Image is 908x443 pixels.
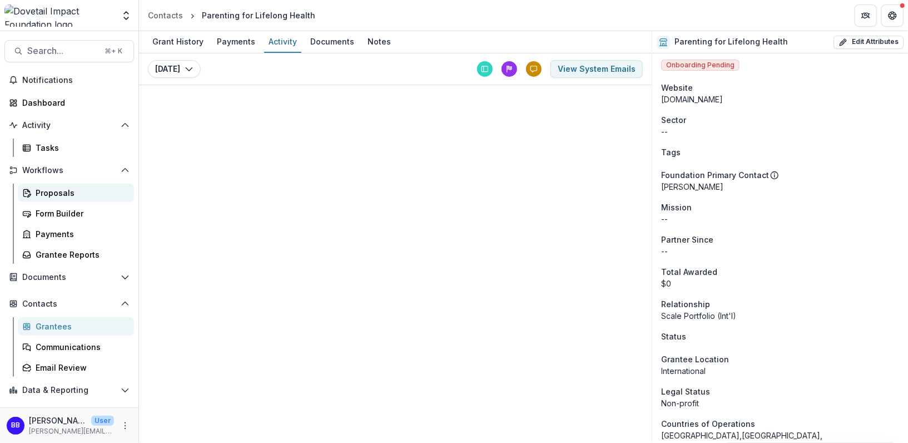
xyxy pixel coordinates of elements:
span: Grantee Location [661,353,729,365]
span: Workflows [22,166,116,175]
div: $0 [661,278,899,289]
p: -- [661,213,899,225]
button: Partners [855,4,877,27]
a: Communications [18,338,134,356]
div: Form Builder [36,208,125,219]
div: Tasks [36,142,125,154]
button: Open entity switcher [118,4,134,27]
span: Search... [27,46,98,56]
a: Form Builder [18,204,134,223]
div: Dashboard [22,97,125,109]
button: Open Data & Reporting [4,381,134,399]
span: Data & Reporting [22,386,116,395]
button: Get Help [881,4,904,27]
p: International [661,365,899,377]
button: Open Contacts [4,295,134,313]
div: Non-profit [661,397,899,409]
span: Total Awarded [661,266,717,278]
span: Onboarding Pending [661,60,740,71]
a: Tasks [18,139,134,157]
p: -- [661,245,899,257]
span: Mission [661,201,692,213]
span: Relationship [661,298,710,310]
button: Edit Attributes [833,36,904,49]
a: Payments [18,225,134,243]
button: View System Emails [550,60,643,78]
span: Contacts [22,299,116,309]
a: [DOMAIN_NAME] [661,95,723,104]
button: More [118,419,132,432]
div: Notes [363,33,395,50]
a: Proposals [18,184,134,202]
p: Foundation Primary Contact [661,169,769,181]
div: Parenting for Lifelong Health [202,9,315,21]
div: Proposals [36,187,125,199]
div: Email Review [36,362,125,373]
p: User [91,416,114,426]
a: Email Review [18,358,134,377]
div: Communications [36,341,125,353]
div: Documents [306,33,359,50]
a: Contacts [143,7,187,23]
nav: breadcrumb [143,7,320,23]
button: Open Documents [4,268,134,286]
a: Payments [212,31,260,53]
div: Bryan Bahizi [11,422,20,429]
div: Grantees [36,321,125,332]
div: Payments [36,228,125,240]
div: Activity [264,33,301,50]
p: [PERSON_NAME] [29,415,87,426]
a: Grant History [148,31,208,53]
span: Status [661,331,686,342]
button: [DATE] [148,60,201,78]
a: Grantee Reports [18,245,134,264]
p: [PERSON_NAME] [661,181,899,193]
a: Activity [264,31,301,53]
span: Activity [22,121,116,130]
span: Countries of Operations [661,418,755,430]
a: Dashboard [4,93,134,112]
span: Legal Status [661,386,710,397]
button: Open Workflows [4,161,134,179]
p: Scale Portfolio (Int'l) [661,310,899,322]
span: Website [661,82,693,93]
p: -- [661,126,899,137]
div: Grantee Reports [36,249,125,260]
span: Tags [661,146,681,158]
div: Contacts [148,9,183,21]
span: Partner Since [661,234,713,245]
span: Documents [22,273,116,282]
a: Documents [306,31,359,53]
button: Notifications [4,71,134,89]
span: Notifications [22,76,130,85]
button: Search... [4,40,134,62]
div: Payments [212,33,260,50]
div: ⌘ + K [102,45,125,57]
div: Grant History [148,33,208,50]
a: Grantees [18,317,134,336]
a: Notes [363,31,395,53]
h2: Parenting for Lifelong Health [674,37,788,47]
p: [PERSON_NAME][EMAIL_ADDRESS][DOMAIN_NAME] [29,426,114,436]
span: Sector [661,114,686,126]
img: Dovetail Impact Foundation logo [4,4,114,27]
button: Open Activity [4,116,134,134]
